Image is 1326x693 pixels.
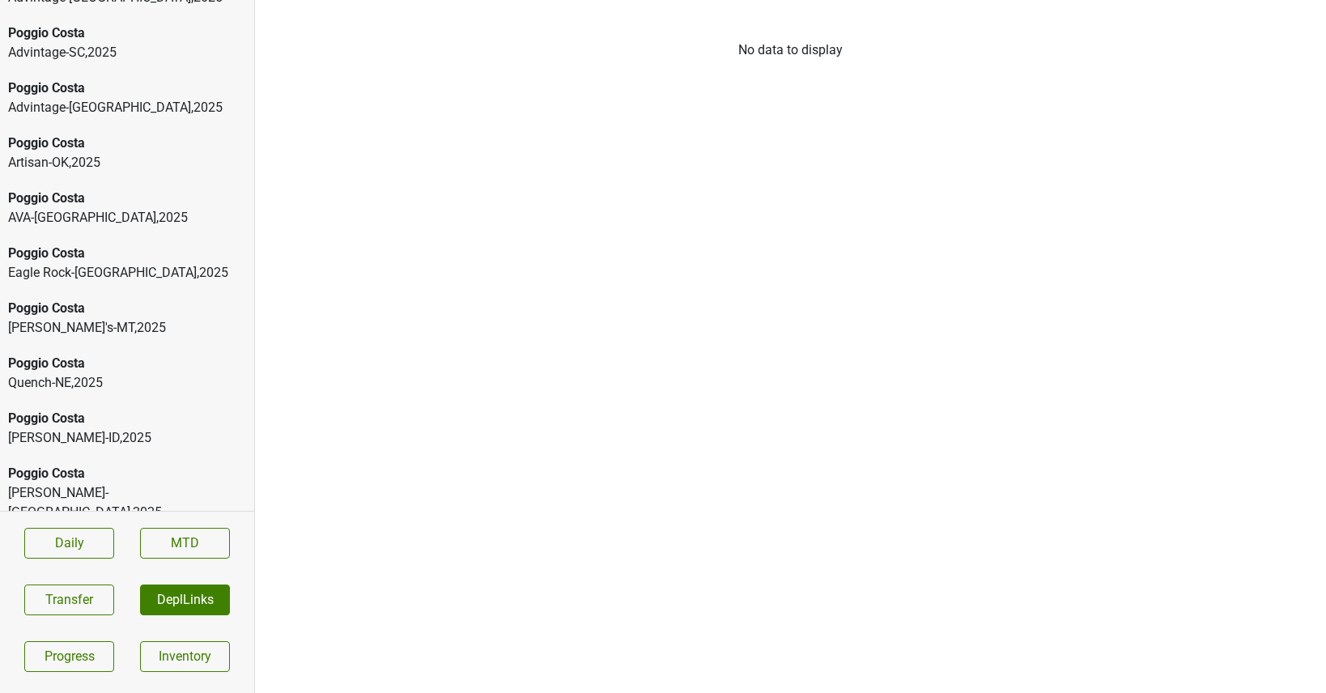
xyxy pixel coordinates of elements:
button: DeplLinks [140,585,230,615]
div: AVA-[GEOGRAPHIC_DATA] , 2025 [8,208,246,227]
div: Poggio Costa [8,23,246,43]
button: Transfer [24,585,114,615]
div: [PERSON_NAME]-ID , 2025 [8,428,246,448]
div: Poggio Costa [8,354,246,373]
div: Poggio Costa [8,299,246,318]
div: Poggio Costa [8,409,246,428]
a: Progress [24,641,114,672]
div: [PERSON_NAME]'s-MT , 2025 [8,318,246,338]
div: Poggio Costa [8,189,246,208]
div: Poggio Costa [8,244,246,263]
div: Quench-NE , 2025 [8,373,246,393]
div: [PERSON_NAME]-[GEOGRAPHIC_DATA] , 2025 [8,483,246,522]
div: Eagle Rock-[GEOGRAPHIC_DATA] , 2025 [8,263,246,283]
a: MTD [140,528,230,559]
div: Advintage-SC , 2025 [8,43,246,62]
div: Poggio Costa [8,79,246,98]
div: Advintage-[GEOGRAPHIC_DATA] , 2025 [8,98,246,117]
a: Inventory [140,641,230,672]
div: Artisan-OK , 2025 [8,153,246,172]
div: Poggio Costa [8,134,246,153]
div: No data to display [255,40,1326,60]
div: Poggio Costa [8,464,246,483]
a: Daily [24,528,114,559]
